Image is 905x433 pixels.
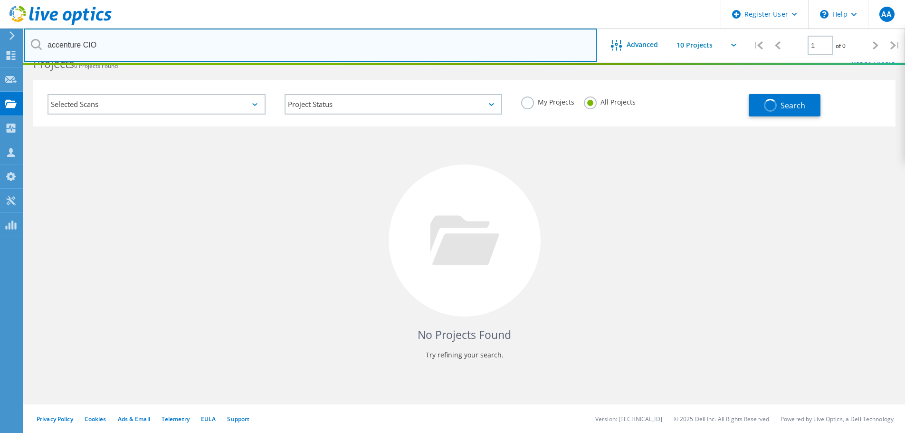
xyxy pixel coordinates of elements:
[118,415,150,423] a: Ads & Email
[820,10,829,19] svg: \n
[85,415,106,423] a: Cookies
[227,415,249,423] a: Support
[627,41,658,48] span: Advanced
[43,347,886,363] p: Try refining your search.
[521,96,574,106] label: My Projects
[43,327,886,343] h4: No Projects Found
[836,42,846,50] span: of 0
[886,29,905,62] div: |
[285,94,503,115] div: Project Status
[162,415,190,423] a: Telemetry
[748,29,768,62] div: |
[749,94,820,116] button: Search
[48,94,266,115] div: Selected Scans
[24,29,597,62] input: Search projects by name, owner, ID, company, etc
[201,415,216,423] a: EULA
[74,62,118,70] span: 0 Projects Found
[584,96,636,106] label: All Projects
[781,100,805,111] span: Search
[37,415,73,423] a: Privacy Policy
[595,415,662,423] li: Version: [TECHNICAL_ID]
[674,415,769,423] li: © 2025 Dell Inc. All Rights Reserved
[781,415,894,423] li: Powered by Live Optics, a Dell Technology
[881,10,892,18] span: AA
[10,20,112,27] a: Live Optics Dashboard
